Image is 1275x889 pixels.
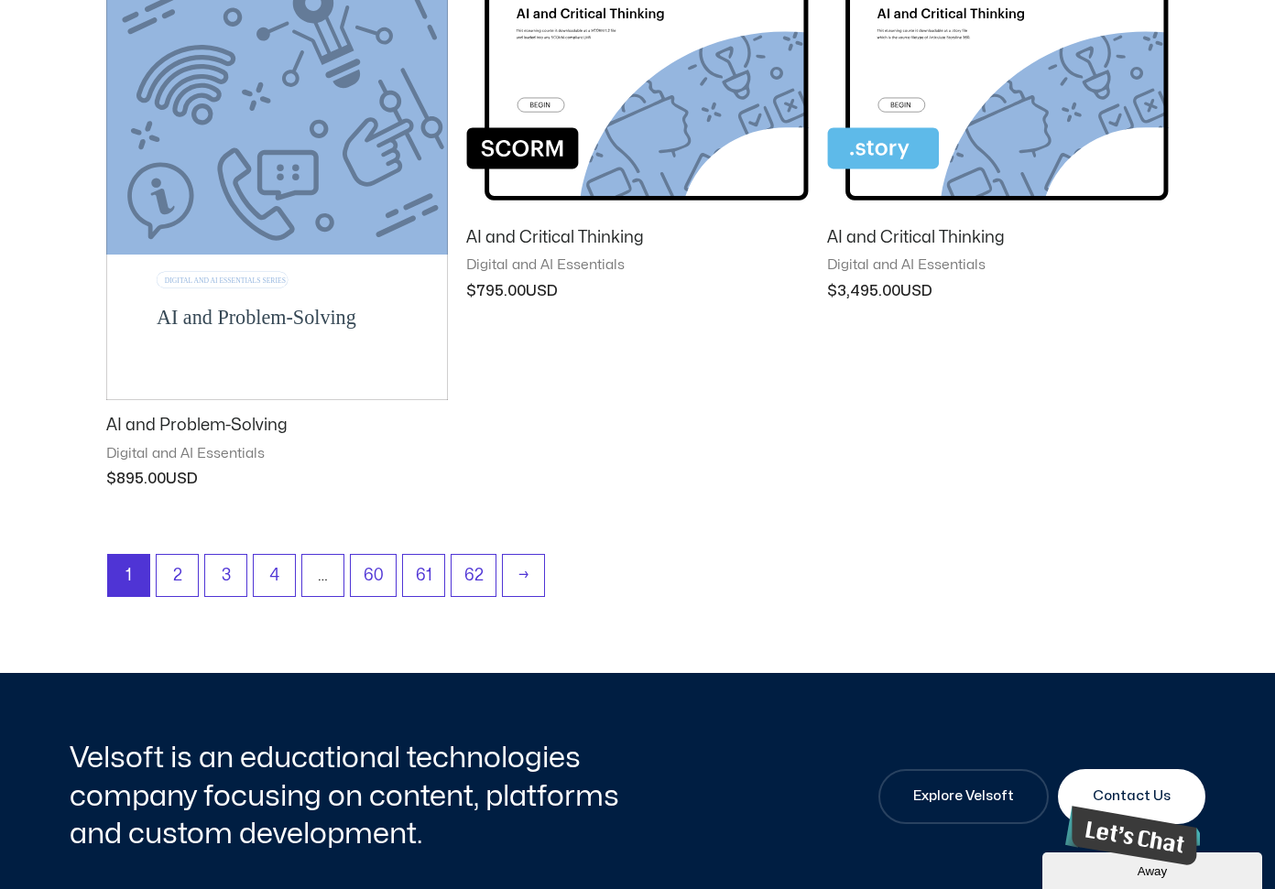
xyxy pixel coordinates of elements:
a: AI and Problem-Solving [106,415,448,444]
span: Contact Us [1093,786,1171,808]
span: Page 1 [108,555,149,596]
span: $ [466,284,476,298]
bdi: 895.00 [106,472,166,486]
a: Page 2 [157,555,198,596]
span: Explore Velsoft [913,786,1014,808]
a: Page 61 [403,555,444,596]
a: AI and Critical Thinking [827,227,1169,256]
span: $ [106,472,116,486]
span: Digital and AI Essentials [466,256,808,275]
span: Digital and AI Essentials [106,445,448,463]
h2: Velsoft is an educational technologies company focusing on content, platforms and custom developm... [70,739,633,853]
iframe: chat widget [1058,798,1200,873]
a: Page 3 [205,555,246,596]
a: → [503,555,544,596]
a: Page 62 [452,555,496,596]
a: Page 4 [254,555,295,596]
a: Contact Us [1058,769,1205,824]
bdi: 795.00 [466,284,526,298]
a: AI and Critical Thinking [466,227,808,256]
bdi: 3,495.00 [827,284,900,298]
span: Digital and AI Essentials [827,256,1169,275]
h2: AI and Critical Thinking [466,227,808,248]
img: Chat attention grabber [7,7,149,67]
nav: Product Pagination [106,554,1169,606]
span: … [302,555,343,596]
span: $ [827,284,837,298]
h2: AI and Critical Thinking [827,227,1169,248]
a: Page 60 [351,555,396,596]
a: Explore Velsoft [878,769,1049,824]
h2: AI and Problem-Solving [106,415,448,436]
iframe: chat widget [1042,849,1266,889]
